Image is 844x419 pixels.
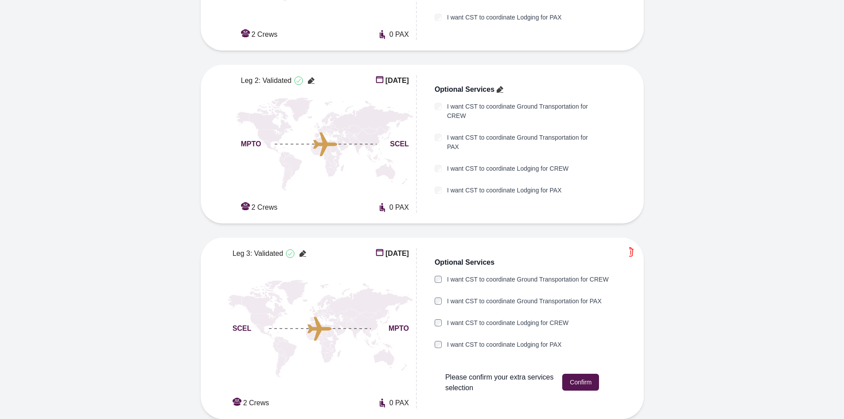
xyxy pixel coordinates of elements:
[447,164,568,173] label: I want CST to coordinate Lodging for CREW
[445,372,555,393] span: Please confirm your extra services selection
[447,340,562,349] label: I want CST to coordinate Lodging for PAX
[385,248,409,259] span: [DATE]
[243,398,269,408] span: 2 Crews
[233,323,252,334] span: SCEL
[389,398,409,408] span: 0 PAX
[241,75,292,86] span: Leg 2: Validated
[385,75,409,86] span: [DATE]
[252,202,278,213] span: 2 Crews
[562,374,599,391] button: Confirm
[389,202,409,213] span: 0 PAX
[447,102,602,121] label: I want CST to coordinate Ground Transportation for CREW
[447,133,602,152] label: I want CST to coordinate Ground Transportation for PAX
[435,84,494,95] span: Optional Services
[447,275,609,284] label: I want CST to coordinate Ground Transportation for CREW
[435,257,494,268] span: Optional Services
[389,323,409,334] span: MPTO
[252,29,278,40] span: 2 Crews
[390,139,409,149] span: SCEL
[447,318,568,328] label: I want CST to coordinate Lodging for CREW
[241,139,261,149] span: MPTO
[447,297,602,306] label: I want CST to coordinate Ground Transportation for PAX
[389,29,409,40] span: 0 PAX
[233,248,283,259] span: Leg 3: Validated
[447,186,562,195] label: I want CST to coordinate Lodging for PAX
[447,13,562,22] label: I want CST to coordinate Lodging for PAX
